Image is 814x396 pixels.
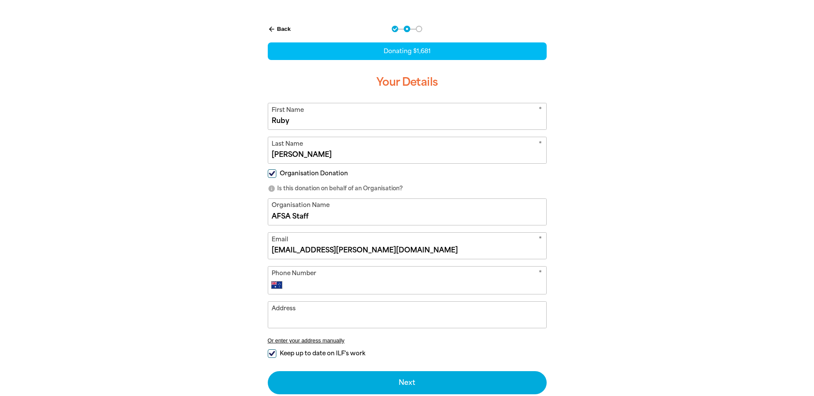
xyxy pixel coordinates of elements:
[268,69,547,96] h3: Your Details
[404,26,410,32] button: Navigate to step 2 of 3 to enter your details
[280,169,348,177] span: Organisation Donation
[268,42,547,60] div: Donating $1,681
[268,25,275,33] i: arrow_back
[268,371,547,394] button: Next
[268,184,547,193] p: Is this donation on behalf of an Organisation?
[268,185,275,192] i: info
[268,337,547,344] button: Or enter your address manually
[268,349,276,358] input: Keep up to date on ILF's work
[416,26,422,32] button: Navigate to step 3 of 3 to enter your payment details
[392,26,398,32] button: Navigate to step 1 of 3 to enter your donation amount
[539,269,542,279] i: Required
[268,169,276,178] input: Organisation Donation
[280,349,365,357] span: Keep up to date on ILF's work
[264,22,294,36] button: Back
